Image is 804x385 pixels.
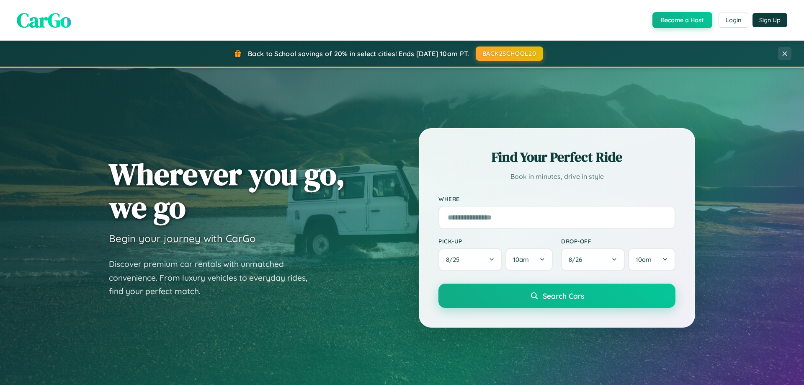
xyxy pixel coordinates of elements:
button: 10am [628,248,675,271]
label: Drop-off [561,238,675,245]
h1: Wherever you go, we go [109,158,345,224]
button: Sign Up [752,13,787,27]
h3: Begin your journey with CarGo [109,232,256,245]
span: Back to School savings of 20% in select cities! Ends [DATE] 10am PT. [248,49,469,58]
button: Search Cars [438,284,675,308]
label: Pick-up [438,238,553,245]
span: Search Cars [543,291,584,300]
span: 8 / 25 [446,256,464,264]
button: BACK2SCHOOL20 [476,47,543,61]
span: 8 / 26 [569,256,586,264]
button: Become a Host [652,12,712,28]
p: Book in minutes, drive in style [438,171,675,183]
button: 8/26 [561,248,625,271]
h2: Find Your Perfect Ride [438,148,675,166]
button: 8/25 [438,248,502,271]
button: 10am [505,248,553,271]
span: CarGo [17,6,71,34]
span: 10am [513,256,529,264]
label: Where [438,195,675,202]
button: Login [719,13,748,28]
p: Discover premium car rentals with unmatched convenience. From luxury vehicles to everyday rides, ... [109,257,318,298]
span: 10am [636,256,652,264]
